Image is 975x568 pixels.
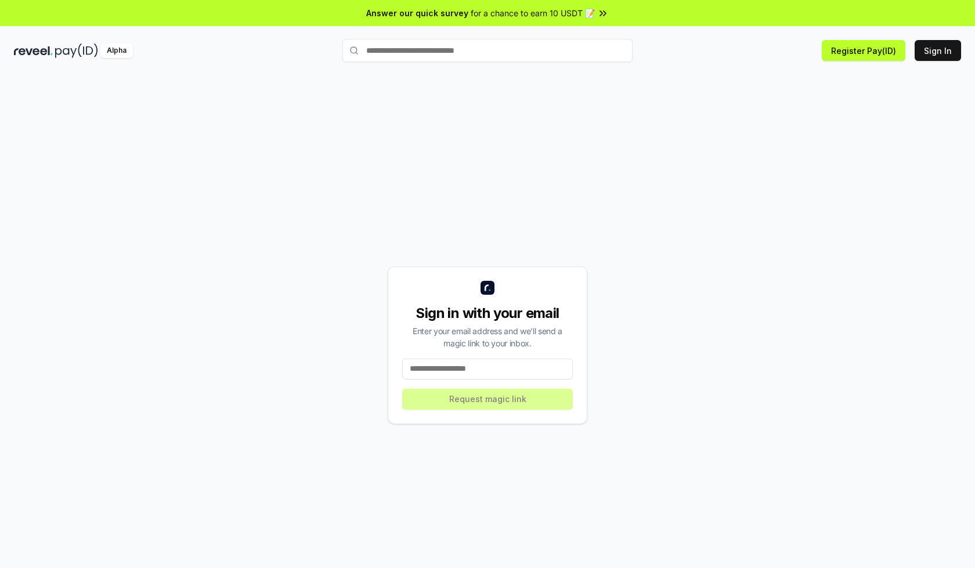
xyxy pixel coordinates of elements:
button: Sign In [915,40,961,61]
span: Answer our quick survey [366,7,468,19]
span: for a chance to earn 10 USDT 📝 [471,7,595,19]
div: Sign in with your email [402,304,573,323]
div: Enter your email address and we’ll send a magic link to your inbox. [402,325,573,349]
img: pay_id [55,44,98,58]
img: reveel_dark [14,44,53,58]
button: Register Pay(ID) [822,40,905,61]
div: Alpha [100,44,133,58]
img: logo_small [481,281,494,295]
